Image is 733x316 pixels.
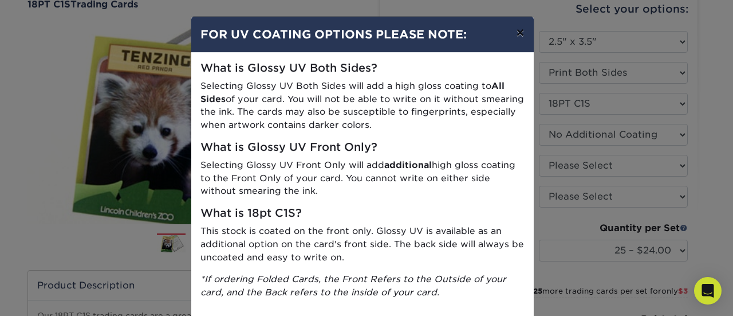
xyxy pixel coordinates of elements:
[200,225,525,264] p: This stock is coated on the front only. Glossy UV is available as an additional option on the car...
[200,274,506,298] i: *If ordering Folded Cards, the Front Refers to the Outside of your card, and the Back refers to t...
[384,159,432,170] strong: additional
[200,159,525,198] p: Selecting Glossy UV Front Only will add high gloss coating to the Front Only of your card. You ca...
[694,277,722,305] div: Open Intercom Messenger
[507,17,533,49] button: ×
[200,26,525,43] h4: FOR UV COATING OPTIONS PLEASE NOTE:
[200,80,525,132] p: Selecting Glossy UV Both Sides will add a high gloss coating to of your card. You will not be abl...
[200,80,505,104] strong: All Sides
[200,62,525,75] h5: What is Glossy UV Both Sides?
[200,141,525,154] h5: What is Glossy UV Front Only?
[200,207,525,220] h5: What is 18pt C1S?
